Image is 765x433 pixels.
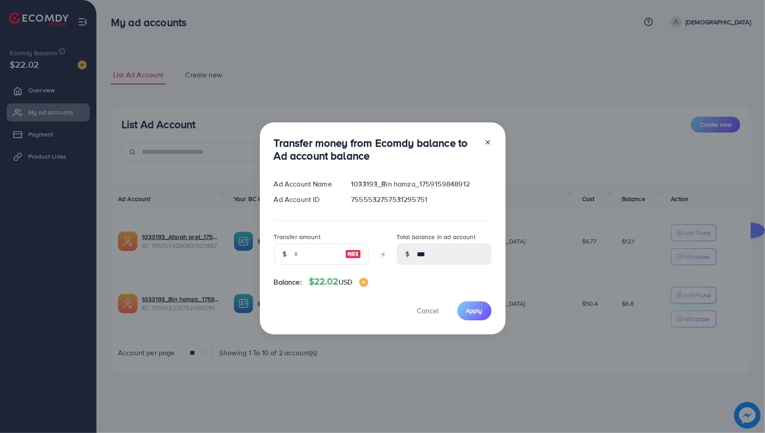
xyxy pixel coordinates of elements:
div: Ad Account Name [267,179,344,189]
img: image [345,249,361,259]
span: USD [339,277,352,287]
span: Apply [466,306,483,315]
label: Transfer amount [274,232,320,241]
button: Cancel [406,301,450,320]
span: Cancel [417,306,439,315]
div: 1033193_Bin hamza_1759159848912 [344,179,498,189]
h4: $22.02 [309,276,368,287]
h3: Transfer money from Ecomdy balance to Ad account balance [274,137,477,162]
span: Balance: [274,277,302,287]
div: Ad Account ID [267,194,344,205]
button: Apply [457,301,491,320]
label: Total balance in ad account [397,232,476,241]
img: image [359,278,368,287]
div: 7555532757531295751 [344,194,498,205]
